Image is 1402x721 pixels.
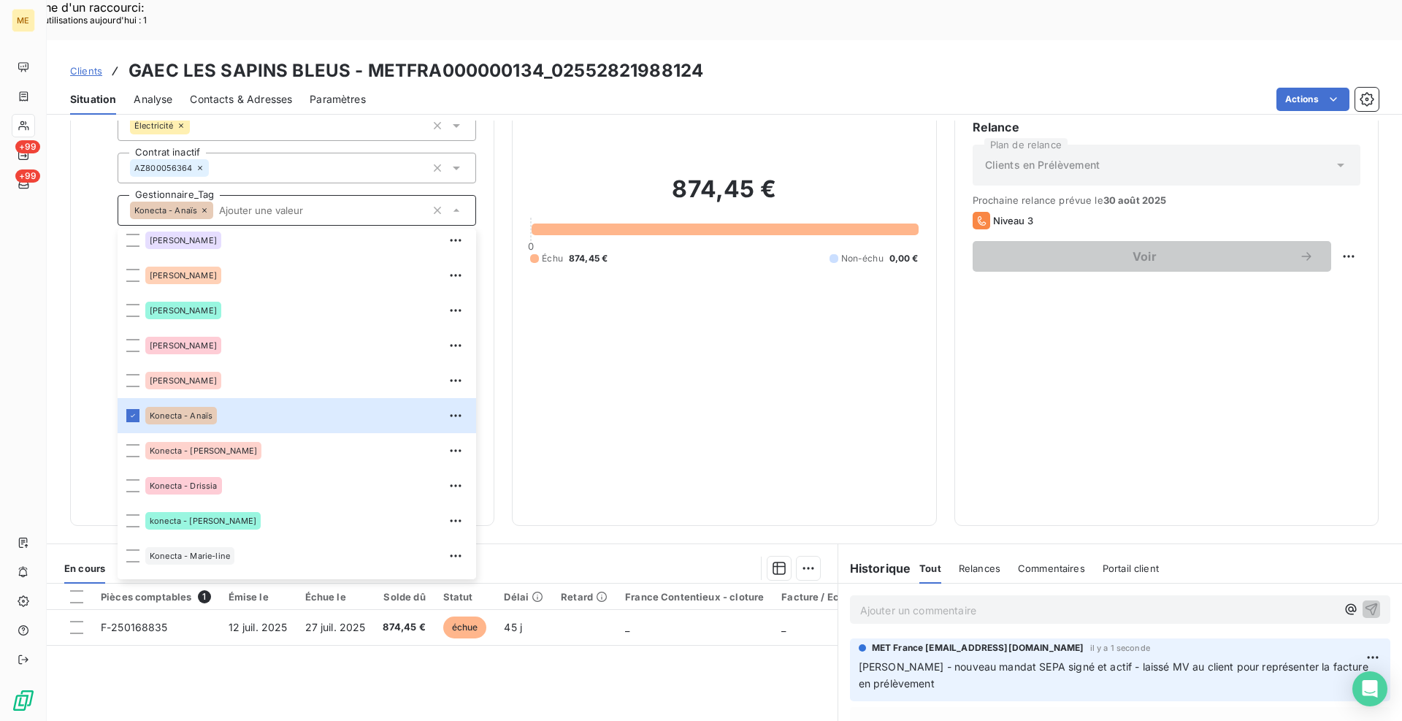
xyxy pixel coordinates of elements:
[1352,671,1387,706] div: Open Intercom Messenger
[12,172,34,196] a: +99
[150,341,217,350] span: [PERSON_NAME]
[889,252,919,265] span: 0,00 €
[101,590,211,603] div: Pièces comptables
[150,271,217,280] span: [PERSON_NAME]
[15,169,40,183] span: +99
[190,92,292,107] span: Contacts & Adresses
[443,591,487,603] div: Statut
[213,204,426,217] input: Ajouter une valeur
[383,620,425,635] span: 874,45 €
[12,689,35,712] img: Logo LeanPay
[919,562,941,574] span: Tout
[70,65,102,77] span: Clients
[134,121,174,130] span: Électricité
[859,660,1371,690] span: [PERSON_NAME] - nouveau mandat SEPA signé et actif - laissé MV au client pour représenter la fact...
[64,562,105,574] span: En cours
[150,516,256,525] span: konecta - [PERSON_NAME]
[209,161,221,175] input: Ajouter une valeur
[305,621,366,633] span: 27 juil. 2025
[150,481,218,490] span: Konecta - Drissia
[993,215,1033,226] span: Niveau 3
[150,236,217,245] span: [PERSON_NAME]
[504,621,522,633] span: 45 j
[150,552,230,560] span: Konecta - Marie-line
[838,560,911,577] h6: Historique
[15,140,40,153] span: +99
[990,251,1299,262] span: Voir
[1090,644,1150,652] span: il y a 1 seconde
[70,92,116,107] span: Situation
[959,562,1000,574] span: Relances
[150,411,212,420] span: Konecta - Anaïs
[198,590,211,603] span: 1
[383,591,425,603] div: Solde dû
[70,64,102,78] a: Clients
[134,92,172,107] span: Analyse
[542,252,563,265] span: Échu
[973,118,1360,136] h6: Relance
[1103,194,1167,206] span: 30 août 2025
[129,58,703,84] h3: GAEC LES SAPINS BLEUS - METFRA000000134_02552821988124
[101,621,168,633] span: F-250168835
[443,617,487,638] span: échue
[150,306,217,315] span: [PERSON_NAME]
[134,164,193,172] span: AZ800056364
[781,621,786,633] span: _
[569,252,608,265] span: 874,45 €
[12,143,34,167] a: +99
[504,591,543,603] div: Délai
[625,621,629,633] span: _
[530,175,918,218] h2: 874,45 €
[1103,562,1159,574] span: Portail client
[985,158,1100,172] span: Clients en Prélèvement
[134,206,197,215] span: Konecta - Anaïs
[781,591,881,603] div: Facture / Echéancier
[1018,562,1085,574] span: Commentaires
[872,641,1084,655] span: MET France [EMAIL_ADDRESS][DOMAIN_NAME]
[973,194,1360,206] span: Prochaine relance prévue le
[841,252,884,265] span: Non-échu
[229,591,288,603] div: Émise le
[150,376,217,385] span: [PERSON_NAME]
[528,240,534,252] span: 0
[973,241,1331,272] button: Voir
[625,591,764,603] div: France Contentieux - cloture
[305,591,366,603] div: Échue le
[561,591,608,603] div: Retard
[150,446,257,455] span: Konecta - [PERSON_NAME]
[1276,88,1349,111] button: Actions
[310,92,366,107] span: Paramètres
[190,119,202,132] input: Ajouter une valeur
[229,621,288,633] span: 12 juil. 2025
